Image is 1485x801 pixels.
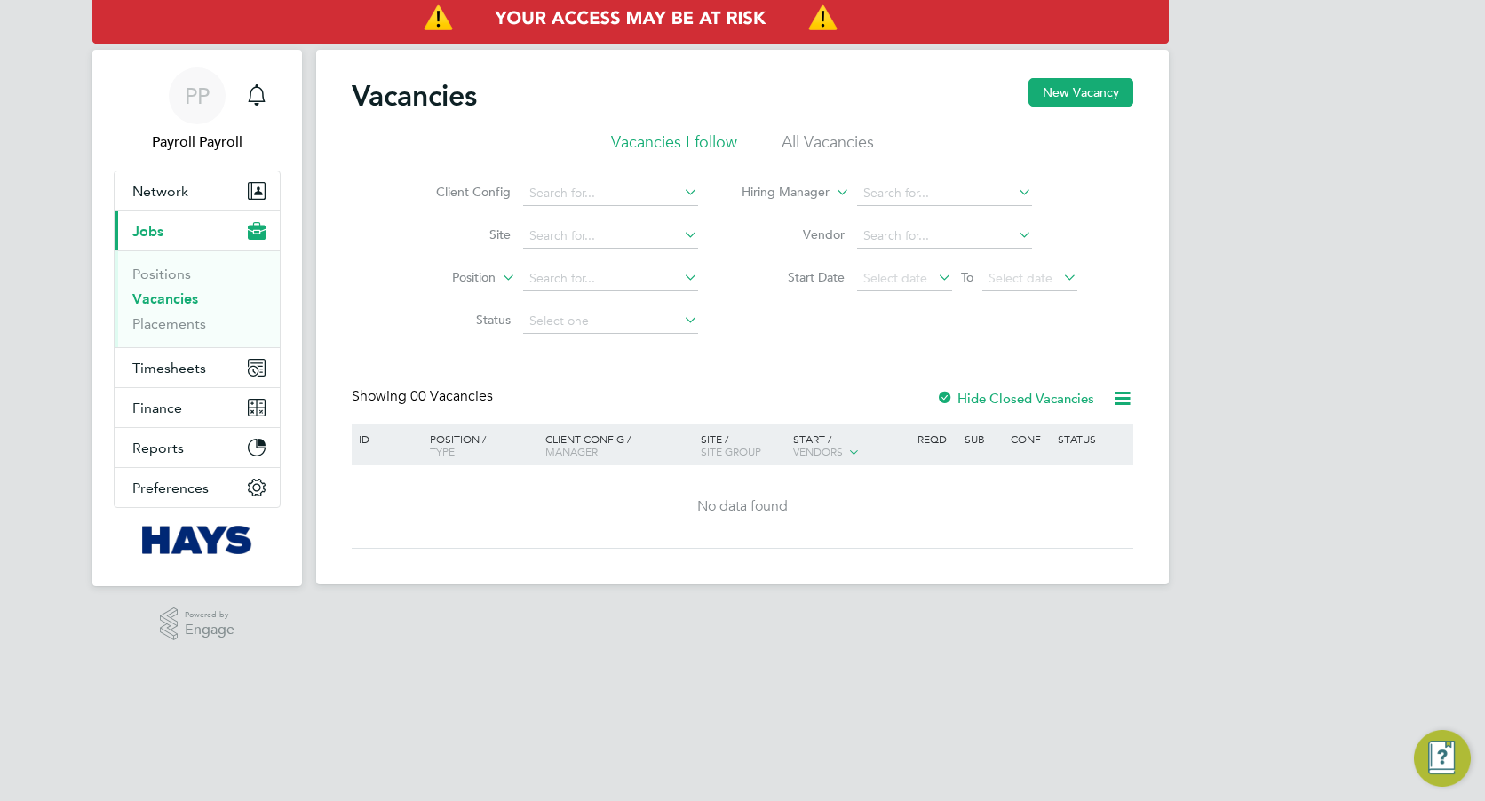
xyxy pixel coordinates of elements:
button: Timesheets [115,348,280,387]
button: Network [115,171,280,210]
input: Search for... [523,224,698,249]
button: Engage Resource Center [1414,730,1471,787]
span: PP [185,84,210,107]
span: Manager [545,444,598,458]
input: Search for... [857,181,1032,206]
input: Search for... [523,181,698,206]
span: Jobs [132,223,163,240]
span: Vendors [793,444,843,458]
div: Showing [352,387,496,406]
input: Search for... [523,266,698,291]
div: Jobs [115,250,280,347]
button: Jobs [115,211,280,250]
label: Position [393,269,496,287]
div: Status [1053,424,1131,454]
div: No data found [354,497,1131,516]
span: Select date [989,270,1052,286]
label: Vendor [742,226,845,242]
span: Timesheets [132,360,206,377]
input: Select one [523,309,698,334]
div: Site / [696,424,790,466]
button: Reports [115,428,280,467]
label: Site [409,226,511,242]
div: Start / [789,424,913,468]
span: Preferences [132,480,209,496]
a: Placements [132,315,206,332]
a: Positions [132,266,191,282]
li: All Vacancies [782,131,874,163]
span: Powered by [185,607,234,623]
label: Start Date [742,269,845,285]
span: Type [430,444,455,458]
nav: Main navigation [92,50,302,586]
img: hays-logo-retina.png [142,526,253,554]
span: Network [132,183,188,200]
label: Status [409,312,511,328]
h2: Vacancies [352,78,477,114]
a: Go to home page [114,526,281,554]
button: New Vacancy [1028,78,1133,107]
span: Reports [132,440,184,456]
button: Preferences [115,468,280,507]
label: Hiring Manager [727,184,830,202]
label: Hide Closed Vacancies [936,390,1094,407]
span: Engage [185,623,234,638]
a: Vacancies [132,290,198,307]
div: Position / [417,424,541,466]
span: Payroll Payroll [114,131,281,153]
a: PPPayroll Payroll [114,67,281,153]
div: Client Config / [541,424,696,466]
span: Select date [863,270,927,286]
div: Conf [1006,424,1052,454]
li: Vacancies I follow [611,131,737,163]
button: Finance [115,388,280,427]
div: Sub [960,424,1006,454]
input: Search for... [857,224,1032,249]
span: Finance [132,400,182,416]
span: To [956,266,979,289]
div: Reqd [913,424,959,454]
div: ID [354,424,417,454]
span: Site Group [701,444,761,458]
label: Client Config [409,184,511,200]
a: Powered byEngage [160,607,235,641]
span: 00 Vacancies [410,387,493,405]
